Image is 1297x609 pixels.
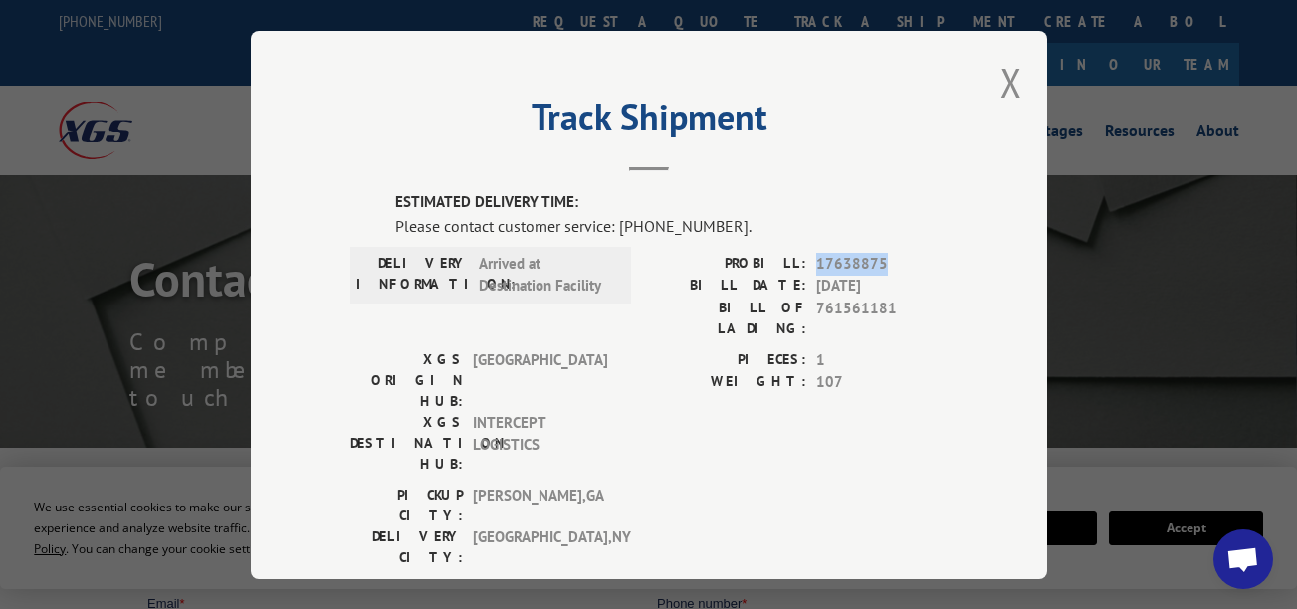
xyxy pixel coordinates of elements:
span: [GEOGRAPHIC_DATA] [473,348,607,411]
span: Contact by Phone [533,224,635,239]
label: PIECES: [649,348,806,371]
button: Close modal [1000,56,1022,108]
h2: Track Shipment [350,103,948,141]
label: DELIVERY INFORMATION: [356,252,469,297]
span: INTERCEPT LOGISTICS [473,411,607,474]
input: Contact by Email [515,196,528,209]
div: Please contact customer service: [PHONE_NUMBER]. [395,213,948,237]
input: Contact by Phone [515,223,528,236]
label: DELIVERY CITY: [350,525,463,567]
label: PROBILL: [649,252,806,275]
span: 761561181 [816,297,948,338]
span: 17638875 [816,252,948,275]
span: Arrived at Destination Facility [479,252,613,297]
span: [DATE] [816,275,948,298]
span: Last name [510,2,570,17]
label: XGS ORIGIN HUB: [350,348,463,411]
div: Open chat [1213,529,1273,589]
label: BILL DATE: [649,275,806,298]
label: ESTIMATED DELIVERY TIME: [395,191,948,214]
span: Contact Preference [510,165,621,180]
label: WEIGHT: [649,371,806,394]
label: PICKUP CITY: [350,484,463,525]
label: BILL OF LADING: [649,297,806,338]
span: 107 [816,371,948,394]
span: [GEOGRAPHIC_DATA] , NY [473,525,607,567]
span: 1 [816,348,948,371]
label: XGS DESTINATION HUB: [350,411,463,474]
span: Contact by Email [533,197,630,212]
span: Phone number [510,84,594,99]
span: [PERSON_NAME] , GA [473,484,607,525]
